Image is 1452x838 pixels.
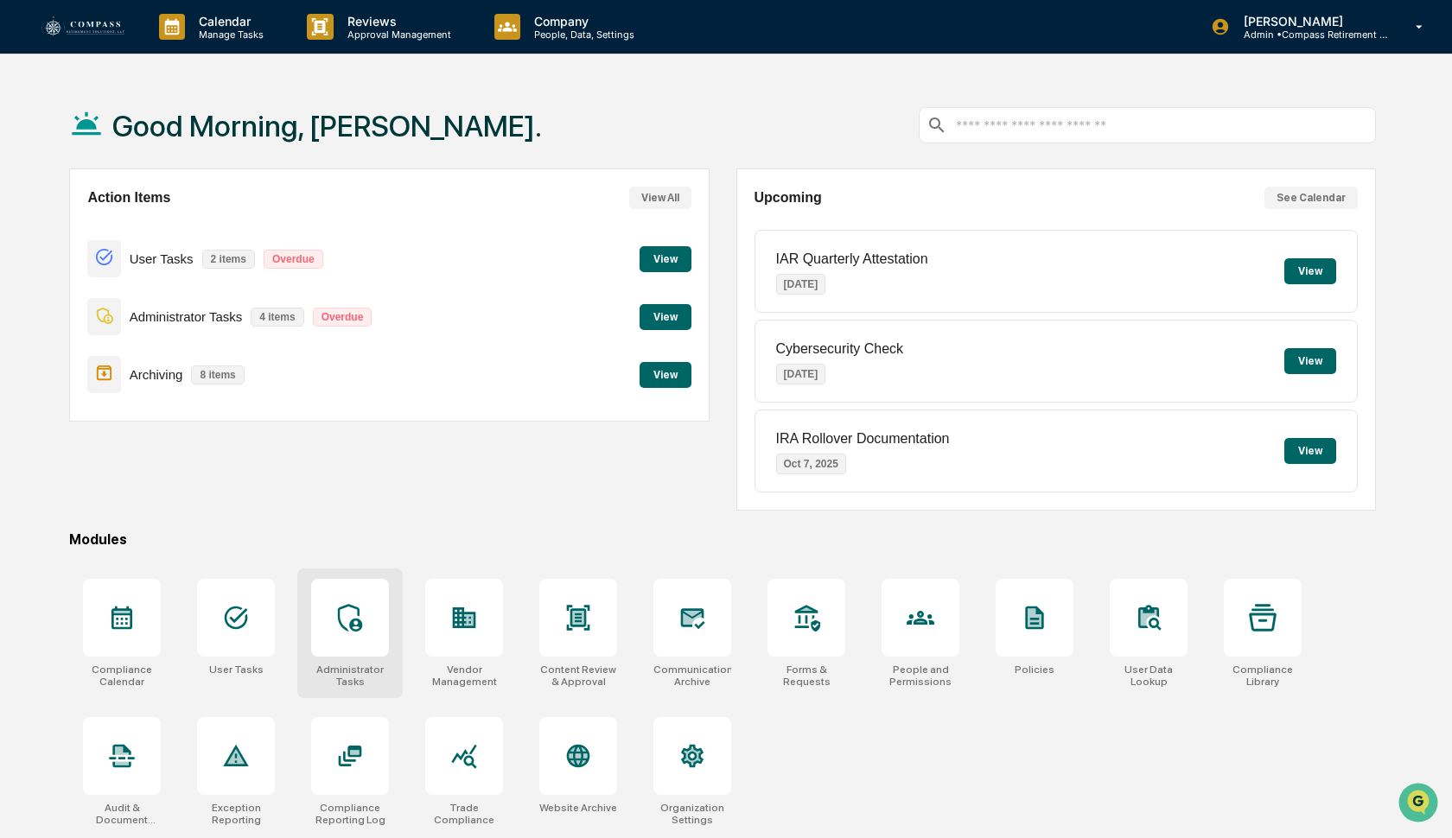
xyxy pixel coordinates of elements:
p: IAR Quarterly Attestation [776,251,928,267]
p: Overdue [264,250,323,269]
p: Admin • Compass Retirement Solutions [1230,29,1391,41]
button: View [1284,258,1336,284]
p: Company [520,14,643,29]
div: Audit & Document Logs [83,802,161,826]
p: [DATE] [776,274,826,295]
span: Attestations [143,218,214,235]
div: Website Archive [539,802,617,814]
h2: Action Items [87,190,170,206]
div: Forms & Requests [767,663,845,688]
span: Preclearance [35,218,111,235]
button: View [640,246,691,272]
p: Oct 7, 2025 [776,454,846,474]
div: Communications Archive [653,663,731,688]
div: Vendor Management [425,663,503,688]
img: 1746055101610-c473b297-6a78-478c-a979-82029cc54cd1 [17,132,48,163]
div: 🗄️ [125,219,139,233]
button: View [640,362,691,388]
p: [DATE] [776,364,826,384]
div: Compliance Library [1224,663,1302,688]
span: Data Lookup [35,251,109,268]
h2: Upcoming [755,190,822,206]
button: View [1284,348,1336,374]
span: Pylon [172,293,209,306]
p: Overdue [313,308,373,327]
p: Calendar [185,14,272,29]
div: Policies [1015,663,1054,676]
div: We're available if you need us! [59,149,219,163]
img: logo [41,16,124,38]
p: How can we help? [17,36,315,64]
p: Manage Tasks [185,29,272,41]
button: Start new chat [294,137,315,158]
button: View [640,304,691,330]
div: Compliance Reporting Log [311,802,389,826]
div: People and Permissions [882,663,959,688]
a: Powered byPylon [122,292,209,306]
p: People, Data, Settings [520,29,643,41]
a: 🔎Data Lookup [10,244,116,275]
a: View [640,308,691,324]
button: View All [629,187,691,209]
p: Reviews [334,14,460,29]
div: User Data Lookup [1110,663,1188,688]
p: 4 items [251,308,303,327]
div: Modules [69,531,1376,548]
p: Cybersecurity Check [776,341,904,357]
div: Content Review & Approval [539,663,617,688]
div: Administrator Tasks [311,663,389,688]
h1: Good Morning, [PERSON_NAME]. [112,109,542,143]
p: User Tasks [130,251,194,266]
div: Trade Compliance [425,802,503,826]
iframe: Open customer support [1397,781,1443,828]
div: Exception Reporting [197,802,275,826]
p: Approval Management [334,29,460,41]
div: User Tasks [209,663,264,676]
p: IRA Rollover Documentation [776,431,950,447]
a: View [640,250,691,266]
div: 🔎 [17,252,31,266]
p: 8 items [191,365,244,384]
div: Organization Settings [653,802,731,826]
p: 2 items [202,250,255,269]
button: See Calendar [1264,187,1358,209]
p: Archiving [130,367,183,382]
a: 🖐️Preclearance [10,211,118,242]
div: 🖐️ [17,219,31,233]
div: Compliance Calendar [83,663,161,688]
a: 🗄️Attestations [118,211,221,242]
a: View [640,365,691,382]
button: View [1284,438,1336,464]
p: Administrator Tasks [130,309,243,324]
p: [PERSON_NAME] [1230,14,1391,29]
div: Start new chat [59,132,283,149]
